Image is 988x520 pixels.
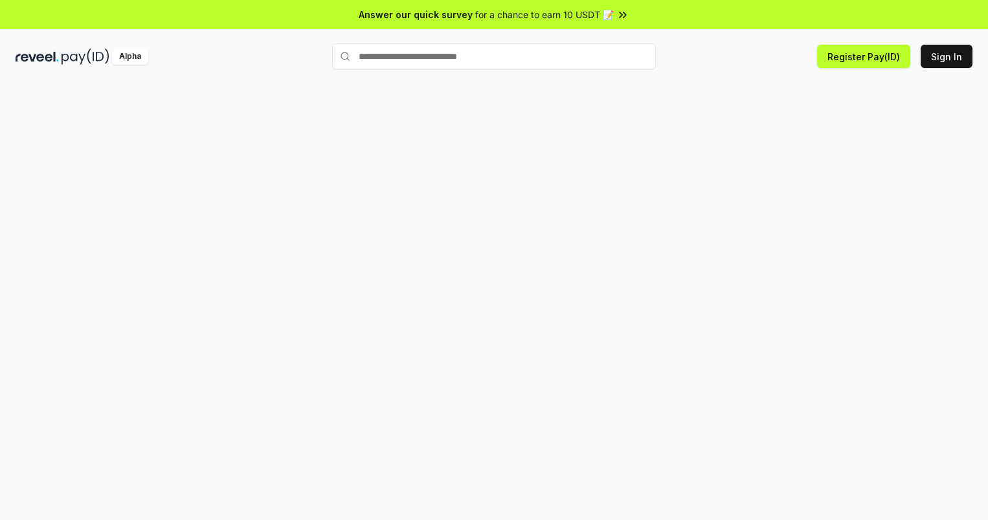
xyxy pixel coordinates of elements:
[359,8,473,21] span: Answer our quick survey
[921,45,972,68] button: Sign In
[62,49,109,65] img: pay_id
[817,45,910,68] button: Register Pay(ID)
[112,49,148,65] div: Alpha
[16,49,59,65] img: reveel_dark
[475,8,614,21] span: for a chance to earn 10 USDT 📝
